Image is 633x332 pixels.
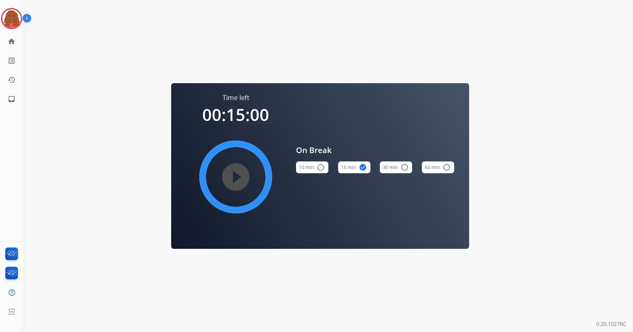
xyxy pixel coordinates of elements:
[401,163,409,171] mat-icon: radio_button_unchecked
[296,161,328,173] button: 10 min
[296,144,454,156] span: On Break
[443,163,451,171] mat-icon: radio_button_unchecked
[359,163,367,171] mat-icon: check_circle
[2,9,21,28] img: avatar
[8,76,16,84] mat-icon: history
[8,95,16,103] mat-icon: inbox
[596,320,626,328] p: 0.20.1027RC
[232,173,240,181] mat-icon: play_circle_filled
[202,103,269,126] span: 00:15:00
[317,163,325,171] mat-icon: radio_button_unchecked
[222,93,249,102] span: Time left
[380,161,412,173] button: 30 min
[8,57,16,65] mat-icon: list_alt
[8,37,16,45] mat-icon: home
[422,161,454,173] button: 60 min
[338,161,370,173] button: 15 min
